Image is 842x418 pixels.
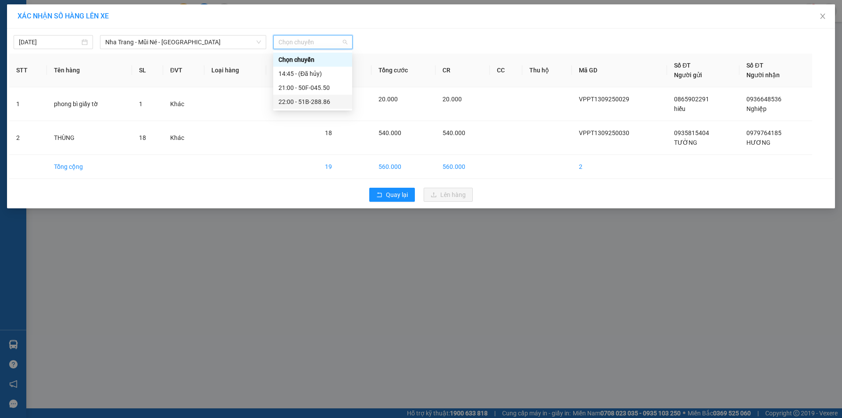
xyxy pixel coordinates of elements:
[674,62,691,69] span: Số ĐT
[47,87,132,121] td: phong bì giấy tờ
[273,53,352,67] div: Chọn chuyến
[674,71,702,79] span: Người gửi
[572,54,667,87] th: Mã GD
[266,54,318,87] th: Ghi chú
[47,54,132,87] th: Tên hàng
[746,71,780,79] span: Người nhận
[674,96,709,103] span: 0865902291
[435,54,490,87] th: CR
[386,190,408,200] span: Quay lại
[378,129,401,136] span: 540.000
[371,54,435,87] th: Tổng cước
[278,97,347,107] div: 22:00 - 51B-288.86
[278,36,347,49] span: Chọn chuyến
[442,129,465,136] span: 540.000
[204,54,266,87] th: Loại hàng
[819,13,826,20] span: close
[572,155,667,179] td: 2
[139,134,146,141] span: 18
[579,96,629,103] span: VPPT1309250029
[9,121,47,155] td: 2
[746,62,763,69] span: Số ĐT
[674,129,709,136] span: 0935815404
[378,96,398,103] span: 20.000
[139,100,143,107] span: 1
[746,139,771,146] span: HƯƠNG
[105,36,261,49] span: Nha Trang - Mũi Né - Sài Gòn
[18,12,109,20] span: XÁC NHẬN SỐ HÀNG LÊN XE
[442,96,462,103] span: 20.000
[369,188,415,202] button: rollbackQuay lại
[435,155,490,179] td: 560.000
[256,39,261,45] span: down
[746,105,767,112] span: Nghiệp
[47,121,132,155] td: THÙNG
[424,188,473,202] button: uploadLên hàng
[278,83,347,93] div: 21:00 - 50F-045.50
[490,54,522,87] th: CC
[9,87,47,121] td: 1
[163,87,204,121] td: Khác
[47,155,132,179] td: Tổng cộng
[19,37,80,47] input: 13/09/2025
[810,4,835,29] button: Close
[376,192,382,199] span: rollback
[163,121,204,155] td: Khác
[278,55,347,64] div: Chọn chuyến
[318,155,371,179] td: 19
[674,105,685,112] span: hiếu
[746,96,781,103] span: 0936648536
[674,139,697,146] span: TƯỜNG
[163,54,204,87] th: ĐVT
[9,54,47,87] th: STT
[522,54,572,87] th: Thu hộ
[278,69,347,79] div: 14:45 - (Đã hủy)
[746,129,781,136] span: 0979764185
[579,129,629,136] span: VPPT1309250030
[371,155,435,179] td: 560.000
[132,54,163,87] th: SL
[325,129,332,136] span: 18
